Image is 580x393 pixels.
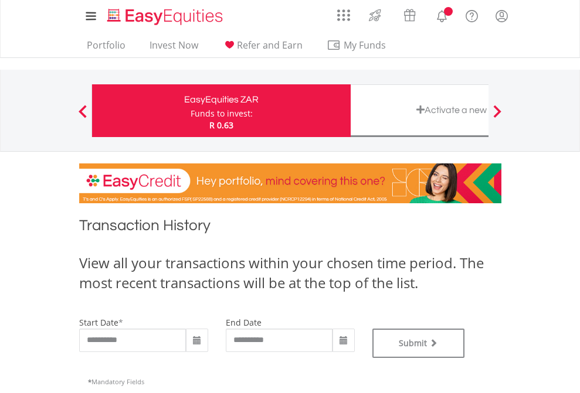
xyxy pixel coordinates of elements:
span: Refer and Earn [237,39,303,52]
a: Portfolio [82,39,130,57]
a: Vouchers [392,3,427,25]
img: grid-menu-icon.svg [337,9,350,22]
a: Refer and Earn [218,39,307,57]
span: R 0.63 [209,119,233,131]
img: thrive-v2.svg [365,6,385,25]
label: end date [226,317,262,328]
button: Submit [372,329,465,358]
div: Funds to invest: [191,108,253,119]
a: Invest Now [145,39,203,57]
img: EasyCredit Promotion Banner [79,163,501,203]
img: EasyEquities_Logo.png [105,7,228,26]
a: Notifications [427,3,457,26]
span: My Funds [327,37,403,53]
a: AppsGrid [330,3,358,22]
div: EasyEquities ZAR [99,91,344,108]
img: vouchers-v2.svg [400,6,419,25]
a: Home page [103,3,228,26]
a: My Profile [487,3,517,29]
div: View all your transactions within your chosen time period. The most recent transactions will be a... [79,253,501,293]
span: Mandatory Fields [88,377,144,386]
label: start date [79,317,118,328]
h1: Transaction History [79,215,501,241]
a: FAQ's and Support [457,3,487,26]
